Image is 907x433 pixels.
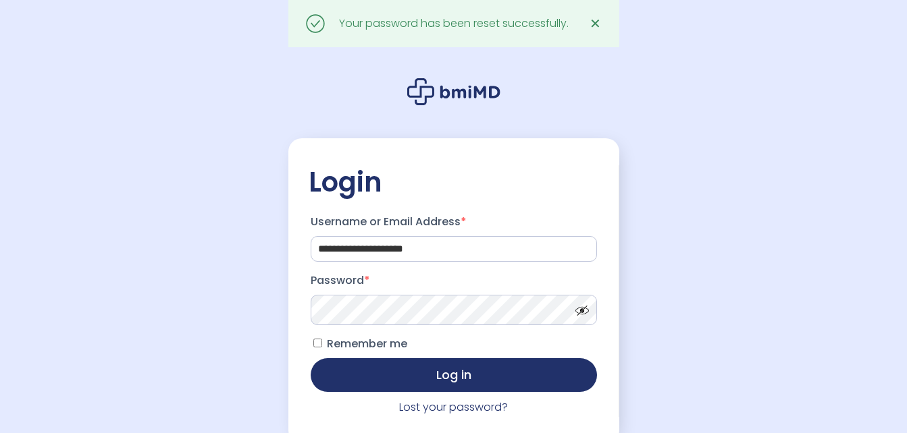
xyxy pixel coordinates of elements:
input: Remember me [313,339,322,347]
button: Log in [311,358,597,392]
a: Lost your password? [399,399,508,415]
label: Password [311,270,597,291]
div: Your password has been reset successfully. [339,14,569,33]
span: ✕ [590,14,601,33]
a: ✕ [582,10,609,37]
label: Username or Email Address [311,211,597,233]
h2: Login [309,165,599,199]
span: Remember me [327,336,407,351]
